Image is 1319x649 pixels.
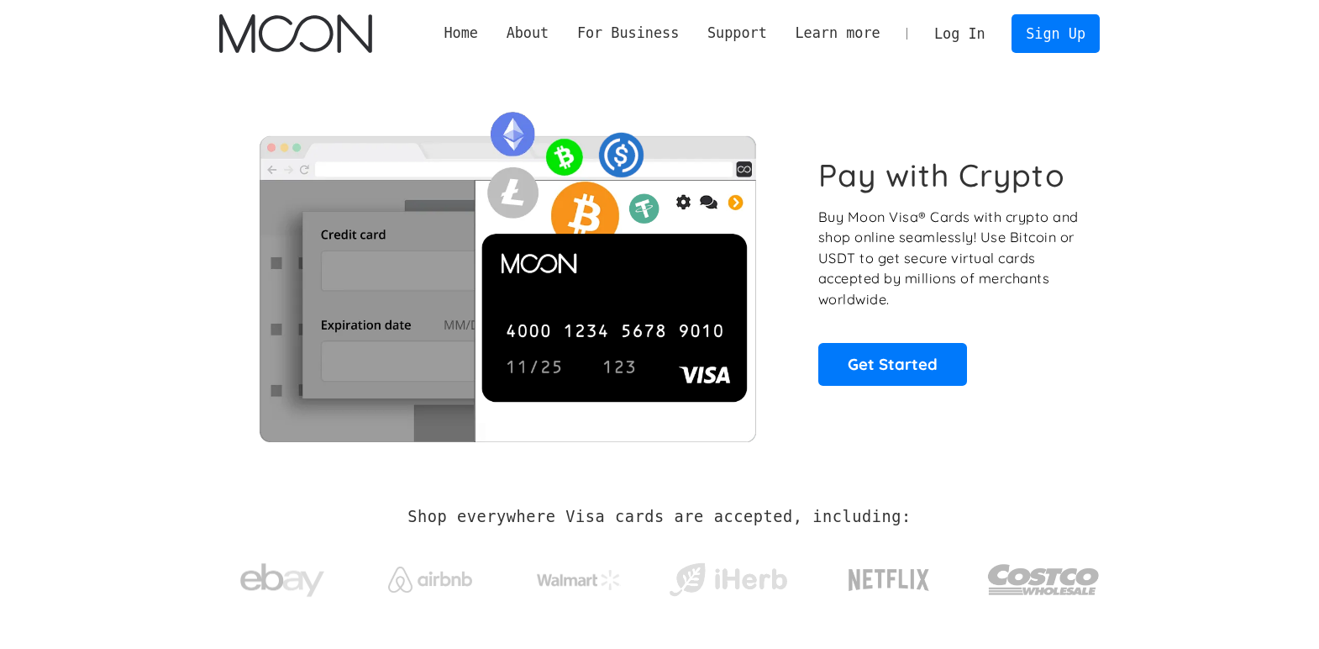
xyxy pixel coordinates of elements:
div: Support [707,23,767,44]
a: home [219,14,371,53]
img: iHerb [665,558,791,602]
a: Log In [920,15,999,52]
a: ebay [219,537,344,615]
a: Home [430,23,492,44]
img: Netflix [847,559,931,601]
a: Get Started [818,343,967,385]
a: Costco [987,531,1100,620]
img: Moon Logo [219,14,371,53]
a: Walmart [517,553,642,599]
h2: Shop everywhere Visa cards are accepted, including: [407,508,911,526]
p: Buy Moon Visa® Cards with crypto and shop online seamlessly! Use Bitcoin or USDT to get secure vi... [818,207,1081,310]
a: Airbnb [368,550,493,601]
img: Walmart [537,570,621,590]
img: Airbnb [388,567,472,593]
div: Learn more [795,23,880,44]
img: Moon Cards let you spend your crypto anywhere Visa is accepted. [219,100,795,441]
div: About [507,23,549,44]
a: Sign Up [1012,14,1099,52]
h1: Pay with Crypto [818,156,1065,194]
div: For Business [563,23,693,44]
img: Costco [987,548,1100,611]
div: For Business [577,23,679,44]
a: iHerb [665,541,791,610]
div: Support [693,23,780,44]
div: About [492,23,563,44]
div: Learn more [781,23,895,44]
a: Netflix [814,542,964,609]
img: ebay [240,554,324,607]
